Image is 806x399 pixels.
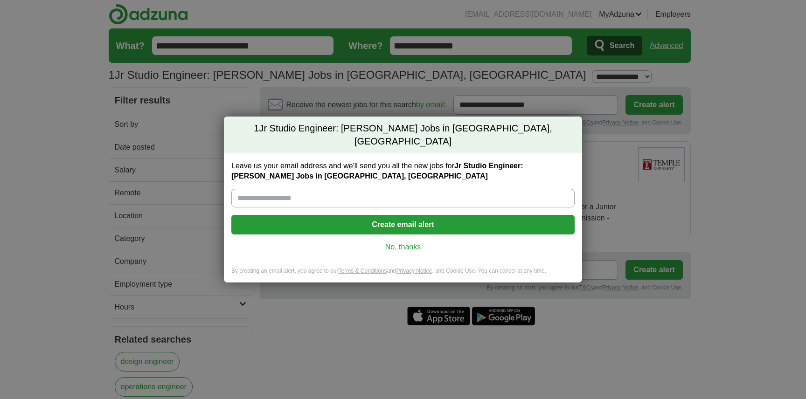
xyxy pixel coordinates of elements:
a: Privacy Notice [396,268,432,274]
label: Leave us your email address and we'll send you all the new jobs for [231,161,575,181]
a: No, thanks [239,242,567,252]
span: 1 [254,122,259,135]
a: Terms & Conditions [338,268,387,274]
div: By creating an email alert, you agree to our and , and Cookie Use. You can cancel at any time. [224,267,582,282]
button: Create email alert [231,215,575,234]
h2: Jr Studio Engineer: [PERSON_NAME] Jobs in [GEOGRAPHIC_DATA], [GEOGRAPHIC_DATA] [224,117,582,153]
